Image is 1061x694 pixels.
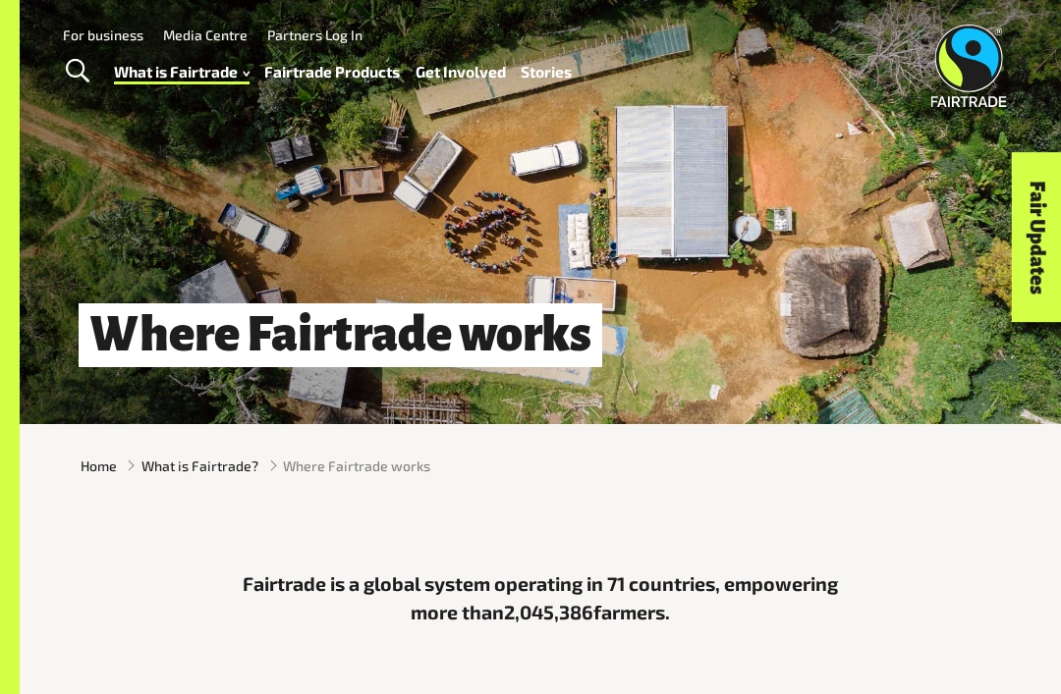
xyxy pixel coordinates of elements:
a: Fairtrade Products [264,58,400,85]
span: 2,045,386 [504,600,593,623]
a: Toggle Search [53,47,101,96]
a: For business [63,27,143,43]
span: Where Fairtrade works [283,455,430,476]
a: Partners Log In [267,27,363,43]
p: Fairtrade is a global system operating in 71 countries, empowering more than farmers. [238,569,843,627]
a: Home [81,455,117,476]
a: Get Involved [416,58,506,85]
a: Stories [521,58,572,85]
a: What is Fairtrade [114,58,250,85]
h1: Where Fairtrade works [79,303,602,367]
img: Fairtrade Australia New Zealand logo [930,25,1006,107]
a: What is Fairtrade? [141,455,258,476]
a: Media Centre [163,27,248,43]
